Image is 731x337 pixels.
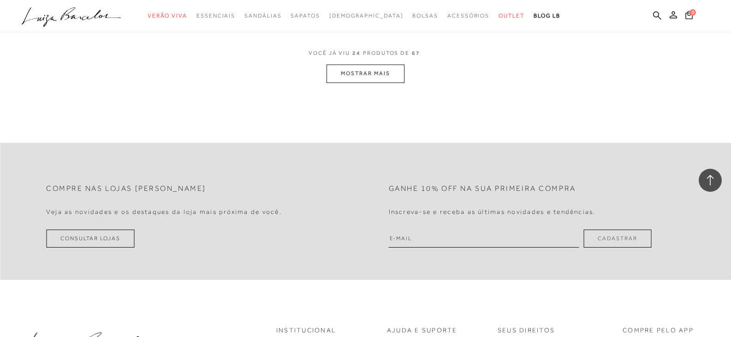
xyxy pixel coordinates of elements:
h2: Compre nas lojas [PERSON_NAME] [46,184,206,193]
a: Consultar Lojas [46,230,135,248]
span: VOCÊ JÁ VIU PRODUTOS DE [309,50,422,56]
button: Cadastrar [583,230,651,248]
h4: Inscreva-se e receba as últimas novidades e tendências. [389,208,596,216]
span: Verão Viva [148,12,187,19]
span: BLOG LB [534,12,560,19]
a: categoryNavScreenReaderText [412,7,438,24]
a: categoryNavScreenReaderText [291,7,320,24]
a: categoryNavScreenReaderText [447,7,489,24]
span: 24 [352,50,361,56]
h2: Ganhe 10% off na sua primeira compra [389,184,576,193]
p: Ajuda e Suporte [387,326,458,335]
p: Institucional [276,326,336,335]
span: 67 [412,50,420,56]
p: COMPRE PELO APP [623,326,694,335]
input: E-mail [389,230,579,248]
a: categoryNavScreenReaderText [244,7,281,24]
a: categoryNavScreenReaderText [196,7,235,24]
a: categoryNavScreenReaderText [499,7,524,24]
a: categoryNavScreenReaderText [148,7,187,24]
button: 0 [683,10,695,23]
button: MOSTRAR MAIS [327,65,404,83]
span: Acessórios [447,12,489,19]
span: 0 [689,9,696,16]
span: Bolsas [412,12,438,19]
a: noSubCategoriesText [329,7,404,24]
span: Sandálias [244,12,281,19]
p: Seus Direitos [498,326,555,335]
span: Outlet [499,12,524,19]
a: BLOG LB [534,7,560,24]
span: Essenciais [196,12,235,19]
span: [DEMOGRAPHIC_DATA] [329,12,404,19]
h4: Veja as novidades e os destaques da loja mais próxima de você. [46,208,282,216]
span: Sapatos [291,12,320,19]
